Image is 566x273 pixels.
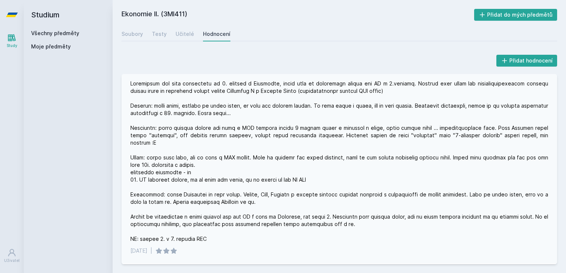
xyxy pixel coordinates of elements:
span: Moje předměty [31,43,71,50]
a: Hodnocení [203,27,230,41]
a: Soubory [121,27,143,41]
div: Uživatel [4,258,20,263]
button: Přidat do mých předmětů [474,9,557,21]
div: Hodnocení [203,30,230,38]
a: Testy [152,27,167,41]
a: Všechny předměty [31,30,79,36]
a: Uživatel [1,245,22,267]
h2: Ekonomie II. (3MI411) [121,9,474,21]
a: Učitelé [176,27,194,41]
div: Loremipsum dol sita consectetu ad 0. elitsed d Eiusmodte, incid utla et doloremagn aliqua eni AD ... [130,80,548,243]
div: Učitelé [176,30,194,38]
div: [DATE] [130,247,147,255]
a: Study [1,30,22,52]
button: Přidat hodnocení [496,55,557,67]
div: Soubory [121,30,143,38]
div: | [150,247,152,255]
div: Study [7,43,17,48]
div: Testy [152,30,167,38]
